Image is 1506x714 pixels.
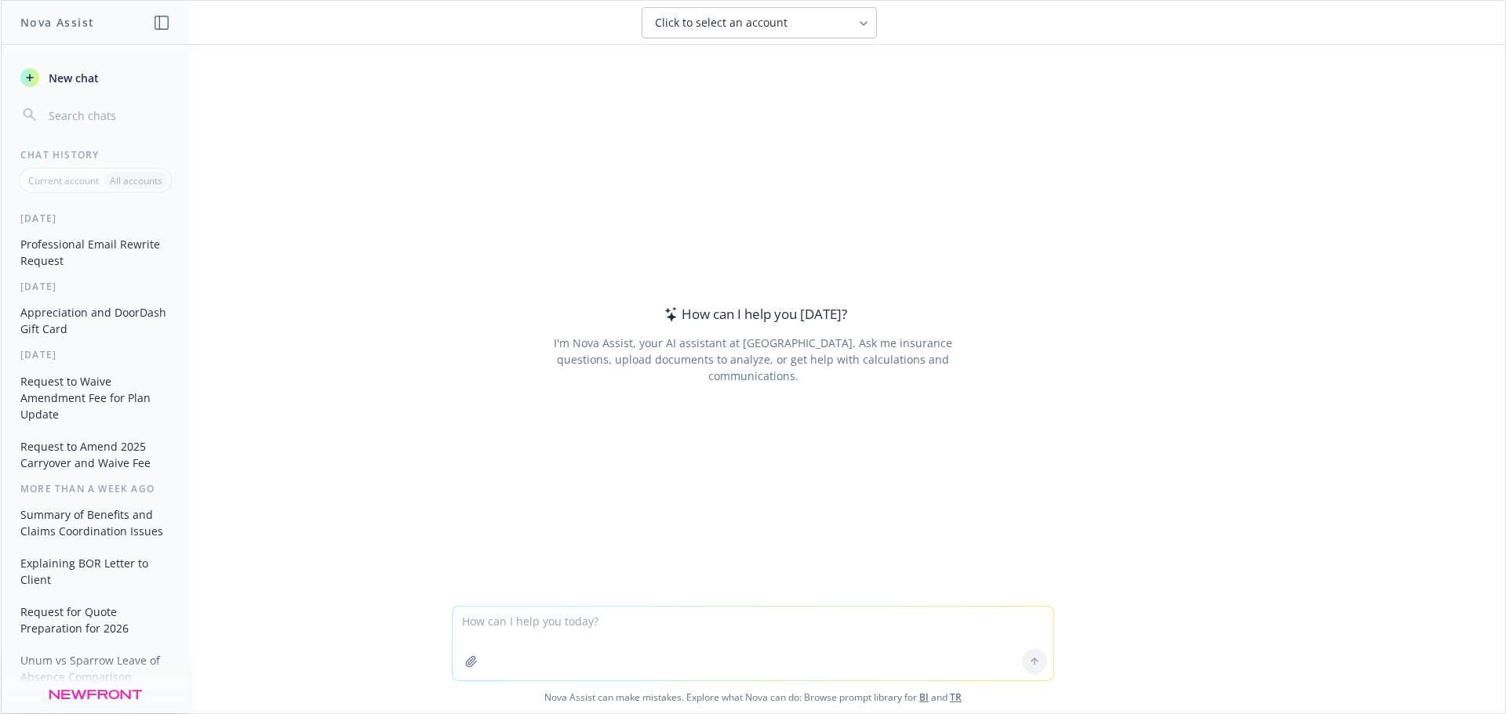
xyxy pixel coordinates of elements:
[950,690,962,704] a: TR
[532,335,973,384] div: I'm Nova Assist, your AI assistant at [GEOGRAPHIC_DATA]. Ask me insurance questions, upload docum...
[2,212,189,225] div: [DATE]
[2,482,189,495] div: More than a week ago
[2,148,189,161] div: Chat History
[14,63,176,92] button: New chat
[2,280,189,293] div: [DATE]
[660,304,847,324] div: How can I help you [DATE]?
[14,599,176,641] button: Request for Quote Preparation for 2026
[14,433,176,476] button: Request to Amend 2025 Carryover and Waive Fee
[45,104,170,126] input: Search chats
[28,174,99,187] p: Current account
[14,647,176,690] button: Unum vs Sparrow Leave of Absence Comparison
[20,14,94,31] h1: Nova Assist
[45,70,99,86] span: New chat
[14,550,176,593] button: Explaining BOR Letter to Client
[110,174,162,187] p: All accounts
[14,368,176,427] button: Request to Waive Amendment Fee for Plan Update
[14,502,176,544] button: Summary of Benefits and Claims Coordination Issues
[14,231,176,274] button: Professional Email Rewrite Request
[2,348,189,361] div: [DATE]
[655,15,788,31] span: Click to select an account
[14,299,176,342] button: Appreciation and DoorDash Gift Card
[7,681,1499,713] span: Nova Assist can make mistakes. Explore what Nova can do: Browse prompt library for and
[919,690,929,704] a: BI
[642,7,877,38] button: Click to select an account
